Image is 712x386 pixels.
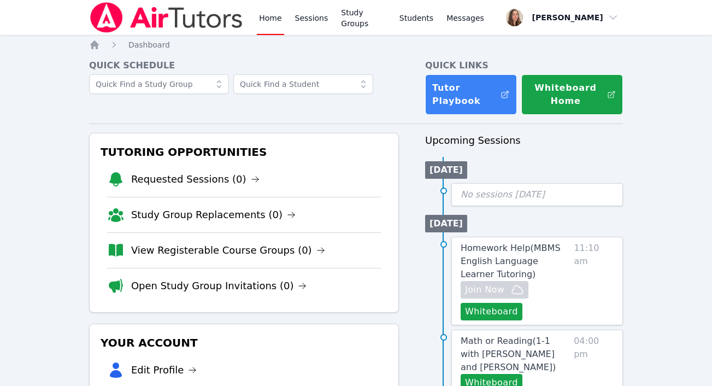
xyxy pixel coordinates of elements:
h3: Upcoming Sessions [425,133,623,148]
span: Dashboard [128,40,170,49]
h4: Quick Links [425,59,623,72]
span: Join Now [465,283,504,296]
span: No sessions [DATE] [461,189,545,200]
span: Messages [446,13,484,24]
a: Tutor Playbook [425,74,517,115]
a: View Registerable Course Groups (0) [131,243,325,258]
a: Dashboard [128,39,170,50]
nav: Breadcrumb [89,39,623,50]
button: Join Now [461,281,528,299]
a: Requested Sessions (0) [131,172,260,187]
img: Air Tutors [89,2,244,33]
button: Whiteboard Home [521,74,623,115]
a: Edit Profile [131,362,197,378]
a: Study Group Replacements (0) [131,207,296,223]
a: Math or Reading(1-1 with [PERSON_NAME] and [PERSON_NAME]) [461,335,569,374]
a: Homework Help(MBMS English Language Learner Tutoring) [461,242,569,281]
li: [DATE] [425,215,467,232]
a: Open Study Group Invitations (0) [131,278,307,294]
h4: Quick Schedule [89,59,399,72]
button: Whiteboard [461,303,522,320]
input: Quick Find a Student [233,74,373,94]
span: Math or Reading ( 1-1 with [PERSON_NAME] and [PERSON_NAME] ) [461,336,556,372]
h3: Your Account [98,333,390,353]
h3: Tutoring Opportunities [98,142,390,162]
span: Homework Help ( MBMS English Language Learner Tutoring ) [461,243,561,279]
li: [DATE] [425,161,467,179]
span: 11:10 am [574,242,614,320]
input: Quick Find a Study Group [89,74,229,94]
